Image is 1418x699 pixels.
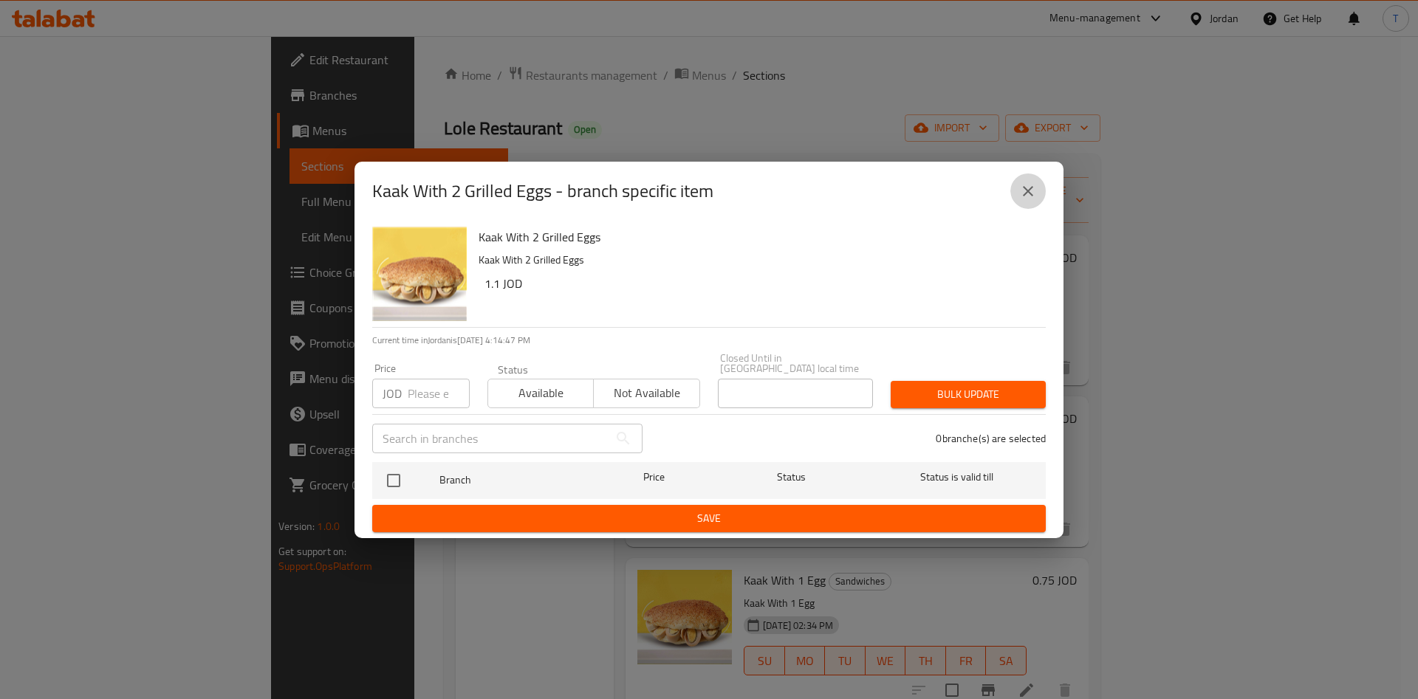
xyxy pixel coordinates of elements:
button: close [1010,173,1046,209]
span: Price [605,468,703,486]
p: Current time in Jordan is [DATE] 4:14:47 PM [372,334,1046,347]
button: Available [487,379,594,408]
p: Kaak With 2 Grilled Eggs [479,251,1034,269]
span: Bulk update [902,385,1034,404]
span: Status is valid till [880,468,1034,486]
span: Save [384,509,1034,528]
h2: Kaak With 2 Grilled Eggs - branch specific item [372,179,713,203]
span: Branch [439,471,593,489]
p: 0 branche(s) are selected [936,431,1046,446]
button: Bulk update [891,381,1046,408]
span: Not available [600,382,693,404]
span: Status [715,468,869,486]
button: Save [372,505,1046,532]
input: Please enter price [408,379,470,408]
input: Search in branches [372,424,609,453]
span: Available [494,382,588,404]
img: Kaak With 2 Grilled Eggs [372,227,467,321]
h6: 1.1 JOD [484,273,1034,294]
p: JOD [383,385,402,402]
button: Not available [593,379,699,408]
h6: Kaak With 2 Grilled Eggs [479,227,1034,247]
